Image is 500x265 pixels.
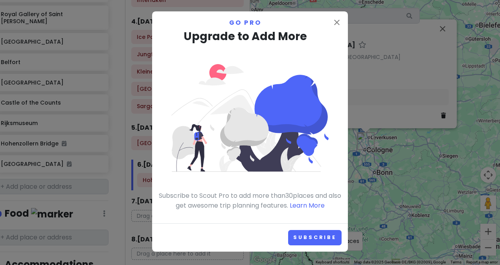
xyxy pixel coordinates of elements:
img: Person looking at mountains, tree, and sun [171,64,329,171]
button: Close [332,18,342,29]
a: Subscribe [288,230,342,245]
p: Subscribe to Scout Pro to add more than 30 places and also get awesome trip planning features. [158,191,342,211]
p: Go Pro [158,18,342,28]
i: close [332,18,342,27]
a: Learn More [290,201,325,210]
h3: Upgrade to Add More [158,28,342,46]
